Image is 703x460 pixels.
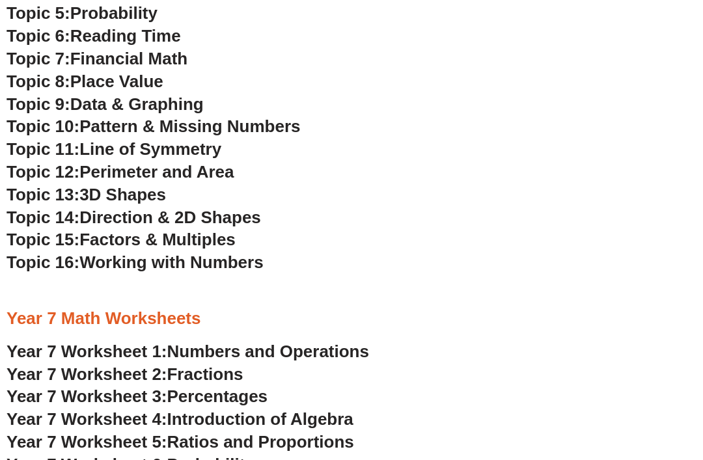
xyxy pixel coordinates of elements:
[79,116,300,136] span: Pattern & Missing Numbers
[7,386,167,406] span: Year 7 Worksheet 3:
[7,49,187,68] a: Topic 7:Financial Math
[7,364,167,384] span: Year 7 Worksheet 2:
[7,386,268,406] a: Year 7 Worksheet 3:Percentages
[167,432,354,452] span: Ratios and Proportions
[79,162,234,182] span: Perimeter and Area
[7,342,369,361] a: Year 7 Worksheet 1:Numbers and Operations
[79,185,166,204] span: 3D Shapes
[167,364,243,384] span: Fractions
[7,26,181,46] a: Topic 6:Reading Time
[70,3,158,23] span: Probability
[7,72,70,91] span: Topic 8:
[7,342,167,361] span: Year 7 Worksheet 1:
[70,94,204,114] span: Data & Graphing
[7,94,70,114] span: Topic 9:
[70,72,163,91] span: Place Value
[79,230,236,249] span: Factors & Multiples
[7,3,70,23] span: Topic 5:
[7,230,79,249] span: Topic 15:
[7,162,79,182] span: Topic 12:
[7,208,79,227] span: Topic 14:
[167,342,369,361] span: Numbers and Operations
[7,3,158,23] a: Topic 5:Probability
[7,308,696,330] h3: Year 7 Math Worksheets
[79,252,263,272] span: Working with Numbers
[79,208,261,227] span: Direction & 2D Shapes
[7,162,234,182] a: Topic 12:Perimeter and Area
[7,139,221,159] a: Topic 11:Line of Symmetry
[7,208,261,227] a: Topic 14:Direction & 2D Shapes
[7,116,300,136] a: Topic 10:Pattern & Missing Numbers
[7,72,163,91] a: Topic 8:Place Value
[7,364,243,384] a: Year 7 Worksheet 2:Fractions
[7,252,264,272] a: Topic 16:Working with Numbers
[7,252,79,272] span: Topic 16:
[70,49,187,68] span: Financial Math
[7,49,70,68] span: Topic 7:
[7,432,354,452] a: Year 7 Worksheet 5:Ratios and Proportions
[480,313,703,460] iframe: Chat Widget
[7,185,166,204] a: Topic 13:3D Shapes
[7,94,204,114] a: Topic 9:Data & Graphing
[7,116,79,136] span: Topic 10:
[70,26,181,46] span: Reading Time
[7,409,167,429] span: Year 7 Worksheet 4:
[167,409,353,429] span: Introduction of Algebra
[7,409,353,429] a: Year 7 Worksheet 4:Introduction of Algebra
[7,432,167,452] span: Year 7 Worksheet 5:
[7,185,79,204] span: Topic 13:
[167,386,268,406] span: Percentages
[79,139,221,159] span: Line of Symmetry
[7,230,236,249] a: Topic 15:Factors & Multiples
[7,26,70,46] span: Topic 6:
[7,139,79,159] span: Topic 11:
